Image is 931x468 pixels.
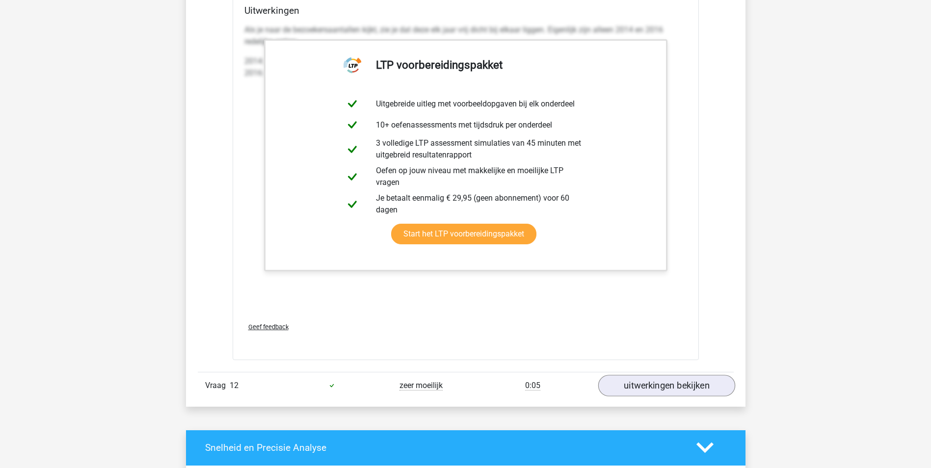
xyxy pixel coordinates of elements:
[248,323,289,331] span: Geef feedback
[399,381,443,390] span: zeer moeilijk
[244,24,687,48] p: Als je naar de bezoekersaantallen kijkt, zie je dat deze elk jaar vrij dicht bij elkaar liggen. E...
[598,375,735,396] a: uitwerkingen bekijken
[391,224,536,244] a: Start het LTP voorbereidingspakket
[230,381,239,390] span: 12
[525,381,540,390] span: 0:05
[244,55,687,79] p: 2014: 23.2*10000/120000=1.93 2016: 23.7*10000/124000=1.91
[244,5,687,16] h4: Uitwerkingen
[205,442,682,453] h4: Snelheid en Precisie Analyse
[205,380,230,391] span: Vraag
